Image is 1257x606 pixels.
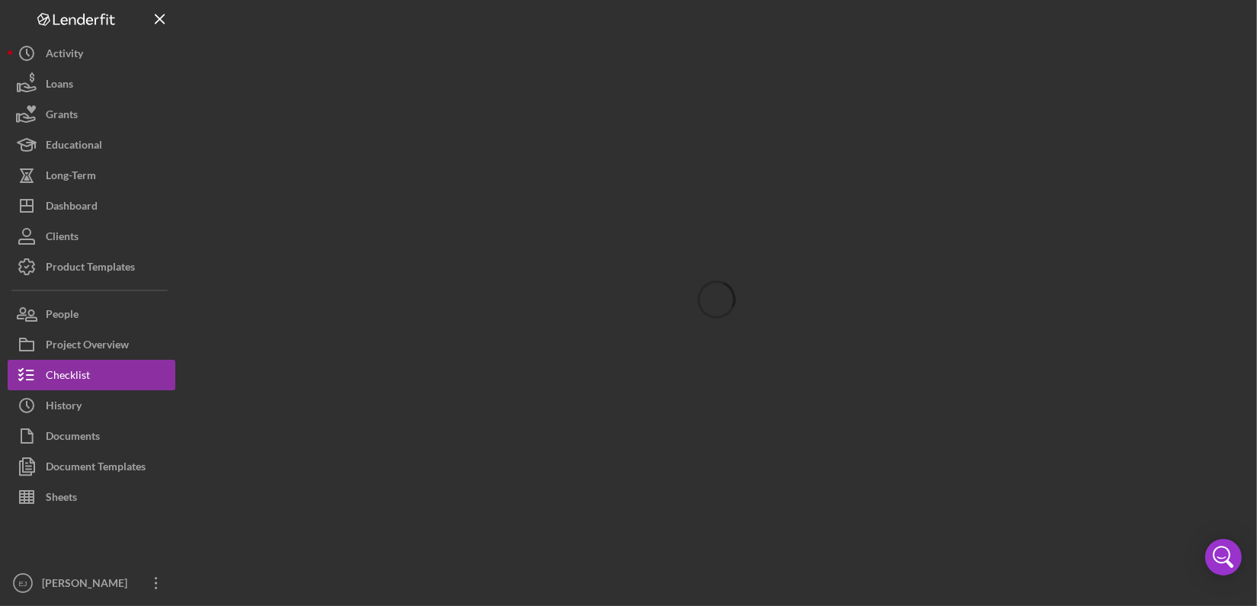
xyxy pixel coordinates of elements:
div: Checklist [46,360,90,394]
button: Educational [8,130,175,160]
div: Loans [46,69,73,103]
div: Activity [46,38,83,72]
button: History [8,390,175,421]
div: Educational [46,130,102,164]
button: Clients [8,221,175,252]
div: Project Overview [46,329,129,364]
button: Dashboard [8,191,175,221]
button: Checklist [8,360,175,390]
button: Loans [8,69,175,99]
div: Product Templates [46,252,135,286]
div: Clients [46,221,79,255]
div: Dashboard [46,191,98,225]
button: Product Templates [8,252,175,282]
button: Activity [8,38,175,69]
div: Long-Term [46,160,96,194]
text: EJ [18,579,27,588]
div: [PERSON_NAME] [38,568,137,602]
button: Long-Term [8,160,175,191]
div: People [46,299,79,333]
button: Grants [8,99,175,130]
div: Document Templates [46,451,146,486]
button: People [8,299,175,329]
div: Sheets [46,482,77,516]
div: Grants [46,99,78,133]
div: Documents [46,421,100,455]
div: Open Intercom Messenger [1205,539,1242,576]
div: History [46,390,82,425]
button: Documents [8,421,175,451]
button: Document Templates [8,451,175,482]
button: Project Overview [8,329,175,360]
button: EJ[PERSON_NAME] [8,568,175,598]
button: Sheets [8,482,175,512]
